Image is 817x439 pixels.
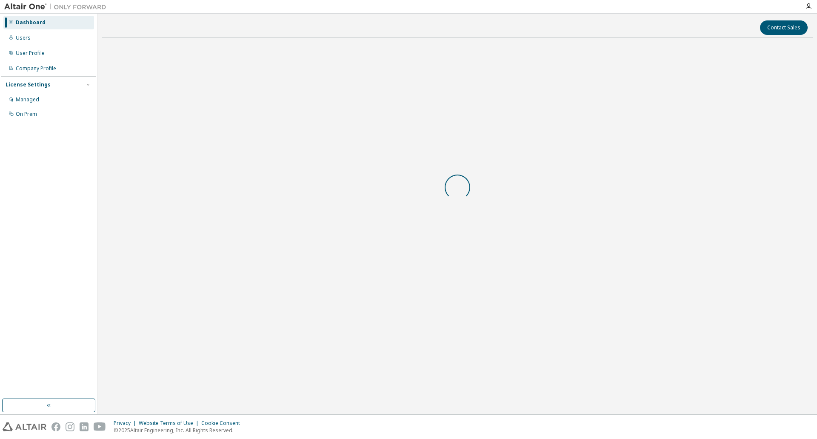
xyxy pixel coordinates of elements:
[201,420,245,427] div: Cookie Consent
[16,19,46,26] div: Dashboard
[51,422,60,431] img: facebook.svg
[94,422,106,431] img: youtube.svg
[6,81,51,88] div: License Settings
[16,50,45,57] div: User Profile
[80,422,89,431] img: linkedin.svg
[3,422,46,431] img: altair_logo.svg
[16,96,39,103] div: Managed
[4,3,111,11] img: Altair One
[760,20,808,35] button: Contact Sales
[16,65,56,72] div: Company Profile
[114,420,139,427] div: Privacy
[16,111,37,118] div: On Prem
[16,34,31,41] div: Users
[139,420,201,427] div: Website Terms of Use
[66,422,74,431] img: instagram.svg
[114,427,245,434] p: © 2025 Altair Engineering, Inc. All Rights Reserved.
